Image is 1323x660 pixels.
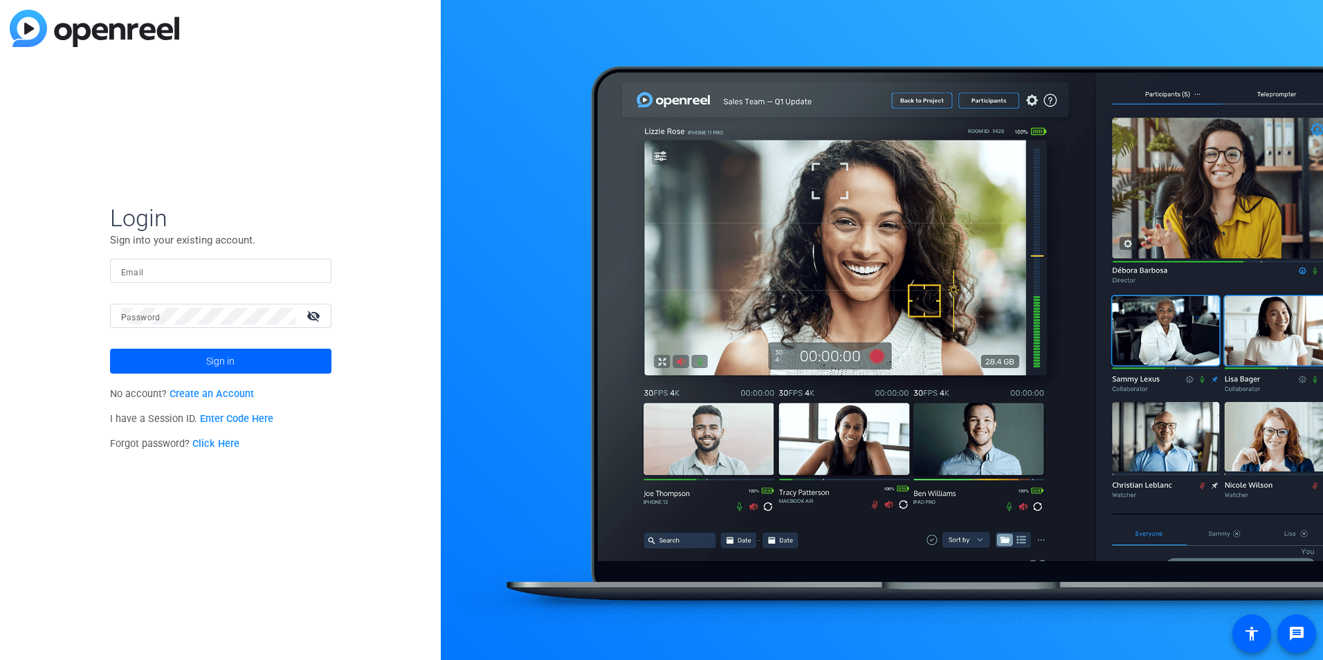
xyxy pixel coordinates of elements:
[298,306,331,326] mat-icon: visibility_off
[110,349,331,374] button: Sign in
[121,268,144,277] mat-label: Email
[110,388,255,400] span: No account?
[200,413,273,425] a: Enter Code Here
[121,313,161,322] mat-label: Password
[1243,625,1260,642] mat-icon: accessibility
[121,263,320,279] input: Enter Email Address
[110,413,274,425] span: I have a Session ID.
[110,232,331,248] p: Sign into your existing account.
[192,438,239,450] a: Click Here
[110,203,331,232] span: Login
[206,344,235,378] span: Sign in
[1288,625,1305,642] mat-icon: message
[110,438,240,450] span: Forgot password?
[10,10,179,47] img: blue-gradient.svg
[170,388,254,400] a: Create an Account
